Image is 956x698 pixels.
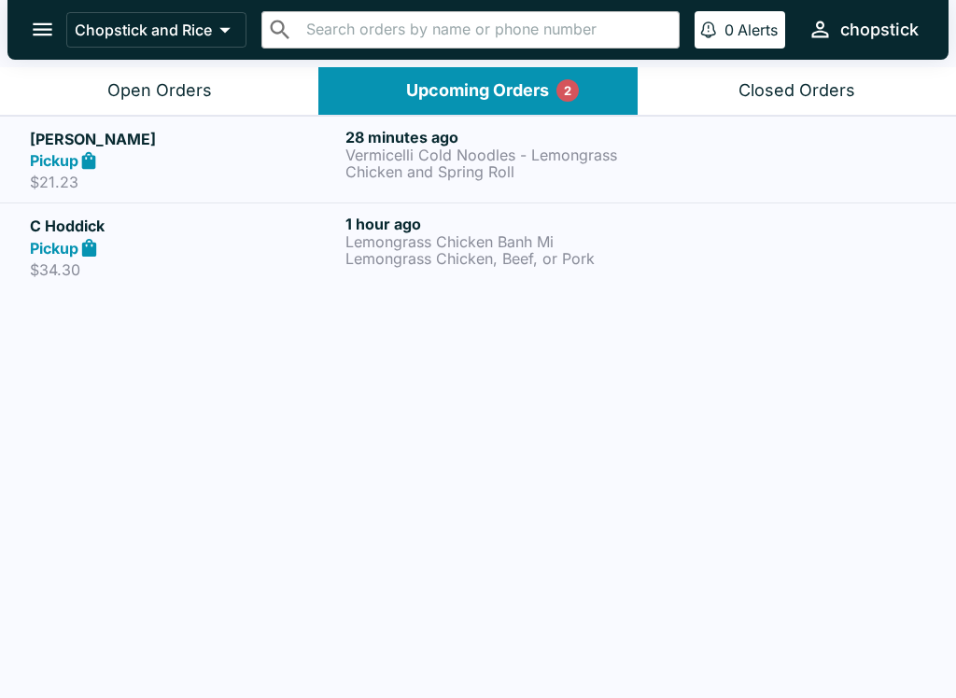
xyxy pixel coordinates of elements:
[30,128,338,150] h5: [PERSON_NAME]
[345,250,654,267] p: Lemongrass Chicken, Beef, or Pork
[30,215,338,237] h5: C Hoddick
[738,21,778,39] p: Alerts
[30,239,78,258] strong: Pickup
[301,17,671,43] input: Search orders by name or phone number
[30,151,78,170] strong: Pickup
[738,80,855,102] div: Closed Orders
[66,12,246,48] button: Chopstick and Rice
[107,80,212,102] div: Open Orders
[345,215,654,233] h6: 1 hour ago
[840,19,919,41] div: chopstick
[564,81,571,100] p: 2
[30,173,338,191] p: $21.23
[345,128,654,147] h6: 28 minutes ago
[724,21,734,39] p: 0
[30,260,338,279] p: $34.30
[406,80,549,102] div: Upcoming Orders
[19,6,66,53] button: open drawer
[75,21,212,39] p: Chopstick and Rice
[800,9,926,49] button: chopstick
[345,233,654,250] p: Lemongrass Chicken Banh Mi
[345,147,654,180] p: Vermicelli Cold Noodles - Lemongrass Chicken and Spring Roll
